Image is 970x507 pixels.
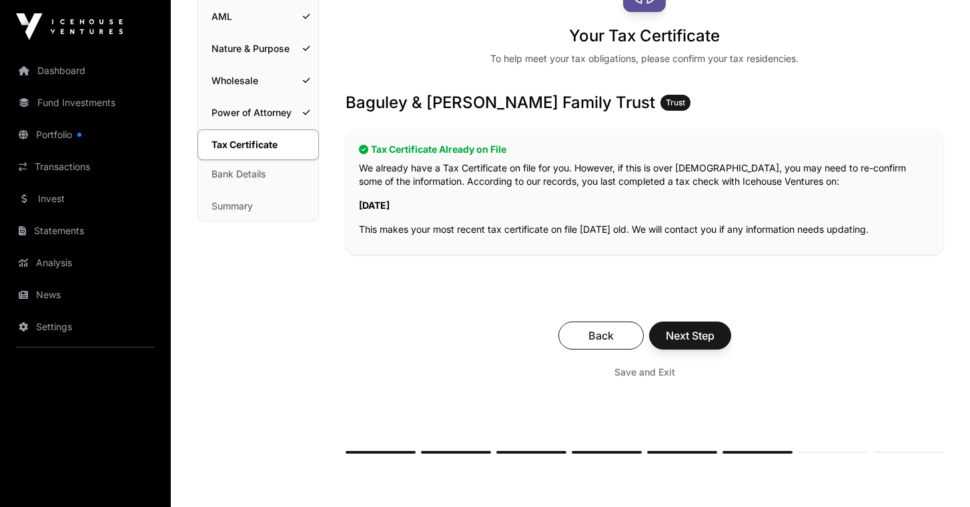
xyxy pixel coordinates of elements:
[198,191,318,221] a: Summary
[359,199,930,212] p: [DATE]
[346,92,943,113] h3: Baguley & [PERSON_NAME] Family Trust
[666,97,685,108] span: Trust
[198,98,318,127] a: Power of Attorney
[16,13,123,40] img: Icehouse Ventures Logo
[198,159,318,189] a: Bank Details
[11,312,160,342] a: Settings
[198,2,318,31] a: AML
[359,161,930,188] p: We already have a Tax Certificate on file for you. However, if this is over [DEMOGRAPHIC_DATA], y...
[198,34,318,63] a: Nature & Purpose
[575,328,627,344] span: Back
[11,280,160,310] a: News
[614,366,675,379] span: Save and Exit
[11,216,160,245] a: Statements
[198,66,318,95] a: Wholesale
[558,322,644,350] button: Back
[649,322,731,350] button: Next Step
[359,223,930,236] p: This makes your most recent tax certificate on file [DATE] old. We will contact you if any inform...
[11,120,160,149] a: Portfolio
[598,360,691,384] button: Save and Exit
[903,443,970,507] iframe: Chat Widget
[11,152,160,181] a: Transactions
[11,248,160,278] a: Analysis
[666,328,714,344] span: Next Step
[359,143,930,156] h2: Tax Certificate Already on File
[11,56,160,85] a: Dashboard
[11,88,160,117] a: Fund Investments
[490,52,799,65] div: To help meet your tax obligations, please confirm your tax residencies.
[197,129,319,160] a: Tax Certificate
[11,184,160,213] a: Invest
[569,25,720,47] h1: Your Tax Certificate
